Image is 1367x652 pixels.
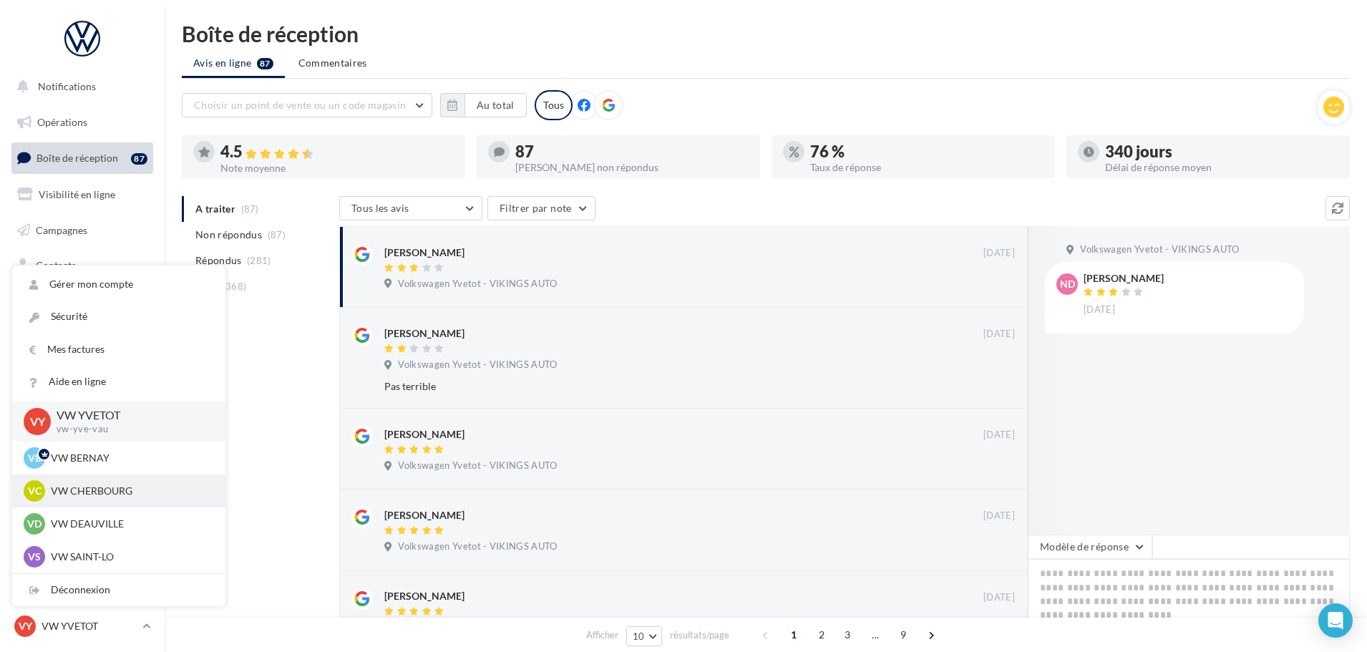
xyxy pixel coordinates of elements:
[194,99,406,111] span: Choisir un point de vente ou un code magasin
[398,278,557,291] span: Volkswagen Yvetot - VIKINGS AUTO
[1105,144,1338,160] div: 340 jours
[464,93,527,117] button: Au total
[38,80,96,92] span: Notifications
[12,366,225,398] a: Aide en ligne
[57,423,203,436] p: vw-yve-vau
[810,162,1044,172] div: Taux de réponse
[298,56,367,70] span: Commentaires
[670,628,729,642] span: résultats/page
[9,180,156,210] a: Visibilité en ligne
[37,116,87,128] span: Opérations
[9,322,156,352] a: Calendrier
[1028,535,1152,559] button: Modèle de réponse
[515,144,749,160] div: 87
[384,508,464,522] div: [PERSON_NAME]
[19,619,32,633] span: VY
[9,215,156,245] a: Campagnes
[9,405,156,447] a: Campagnes DataOnDemand
[182,93,432,117] button: Choisir un point de vente ou un code magasin
[27,517,42,531] span: VD
[195,228,262,242] span: Non répondus
[339,196,482,220] button: Tous les avis
[220,163,454,173] div: Note moyenne
[983,247,1015,260] span: [DATE]
[9,107,156,137] a: Opérations
[384,379,922,394] div: Pas terrible
[398,459,557,472] span: Volkswagen Yvetot - VIKINGS AUTO
[9,142,156,173] a: Boîte de réception87
[36,259,76,271] span: Contacts
[440,93,527,117] button: Au total
[1084,273,1164,283] div: [PERSON_NAME]
[28,550,41,564] span: VS
[37,152,118,164] span: Boîte de réception
[39,188,115,200] span: Visibilité en ligne
[28,484,42,498] span: VC
[12,334,225,366] a: Mes factures
[9,72,150,102] button: Notifications
[57,407,203,424] p: VW YVETOT
[535,90,573,120] div: Tous
[1318,603,1353,638] div: Open Intercom Messenger
[633,631,645,642] span: 10
[12,301,225,333] a: Sécurité
[384,245,464,260] div: [PERSON_NAME]
[36,223,87,235] span: Campagnes
[983,510,1015,522] span: [DATE]
[9,357,156,399] a: PLV et print personnalisable
[131,153,147,165] div: 87
[626,626,663,646] button: 10
[384,326,464,341] div: [PERSON_NAME]
[1084,303,1115,316] span: [DATE]
[1105,162,1338,172] div: Délai de réponse moyen
[983,591,1015,604] span: [DATE]
[810,623,833,646] span: 2
[398,359,557,371] span: Volkswagen Yvetot - VIKINGS AUTO
[223,281,247,292] span: (368)
[384,589,464,603] div: [PERSON_NAME]
[1080,243,1239,256] span: Volkswagen Yvetot - VIKINGS AUTO
[782,623,805,646] span: 1
[42,619,137,633] p: VW YVETOT
[182,23,1350,44] div: Boîte de réception
[398,540,557,553] span: Volkswagen Yvetot - VIKINGS AUTO
[1060,277,1075,291] span: ND
[586,628,618,642] span: Afficher
[51,517,208,531] p: VW DEAUVILLE
[983,429,1015,442] span: [DATE]
[51,484,208,498] p: VW CHERBOURG
[9,250,156,281] a: Contacts
[28,451,42,465] span: VB
[351,202,409,214] span: Tous les avis
[487,196,595,220] button: Filtrer par note
[9,286,156,316] a: Médiathèque
[51,451,208,465] p: VW BERNAY
[11,613,153,640] a: VY VW YVETOT
[268,229,286,240] span: (87)
[12,574,225,606] div: Déconnexion
[515,162,749,172] div: [PERSON_NAME] non répondus
[836,623,859,646] span: 3
[983,328,1015,341] span: [DATE]
[247,255,271,266] span: (281)
[864,623,887,646] span: ...
[892,623,915,646] span: 9
[810,144,1044,160] div: 76 %
[220,144,454,160] div: 4.5
[195,253,242,268] span: Répondus
[384,427,464,442] div: [PERSON_NAME]
[51,550,208,564] p: VW SAINT-LO
[12,268,225,301] a: Gérer mon compte
[30,413,45,429] span: VY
